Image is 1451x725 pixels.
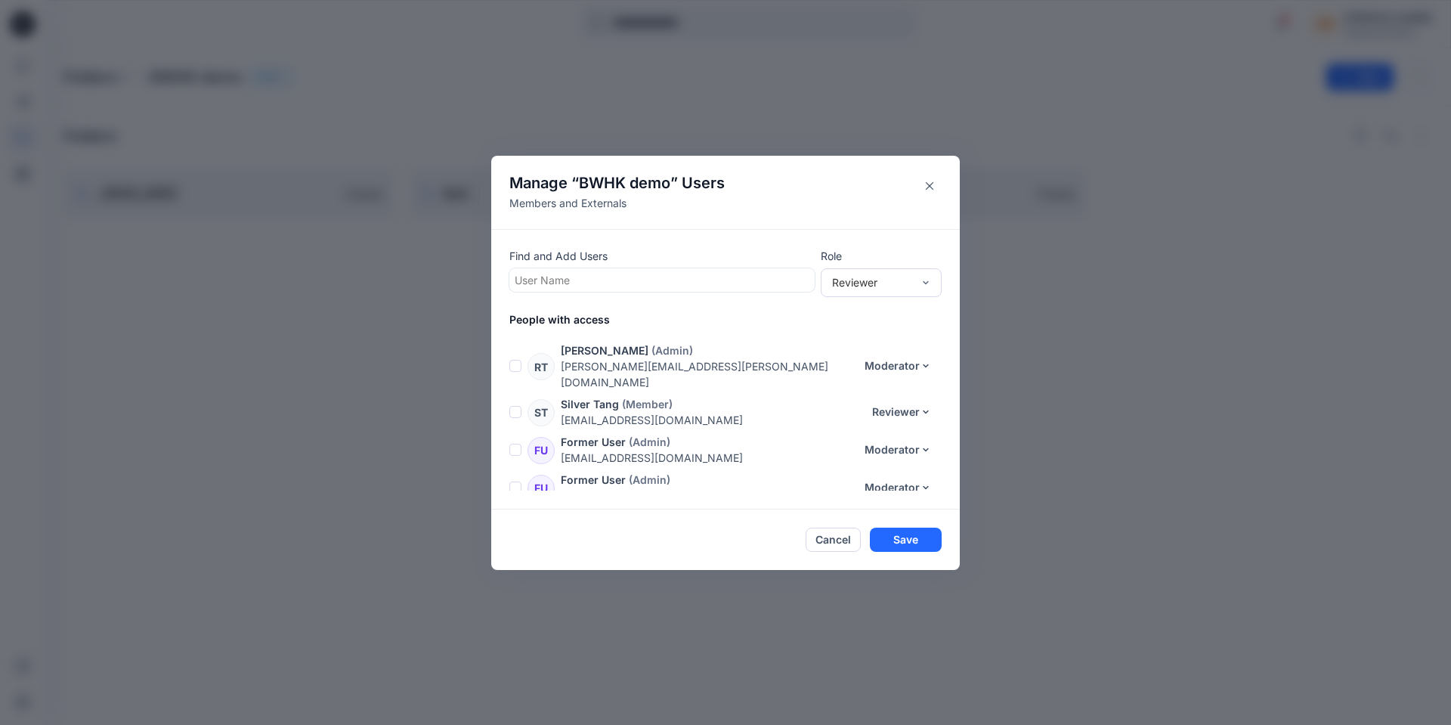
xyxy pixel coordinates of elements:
[855,354,942,378] button: Moderator
[821,248,942,264] p: Role
[561,450,855,466] p: [EMAIL_ADDRESS][DOMAIN_NAME]
[509,174,725,192] h4: Manage “ ” Users
[806,528,861,552] button: Cancel
[561,412,862,428] p: [EMAIL_ADDRESS][DOMAIN_NAME]
[509,248,815,264] p: Find and Add Users
[651,342,693,358] p: (Admin)
[561,488,855,503] p: [EMAIL_ADDRESS][DOMAIN_NAME]
[527,437,555,464] div: FU
[870,528,942,552] button: Save
[561,342,648,358] p: [PERSON_NAME]
[527,353,555,380] div: RT
[561,358,855,390] p: [PERSON_NAME][EMAIL_ADDRESS][PERSON_NAME][DOMAIN_NAME]
[527,399,555,426] div: ST
[855,476,942,500] button: Moderator
[629,472,670,488] p: (Admin)
[622,396,673,412] p: (Member)
[917,174,942,198] button: Close
[509,195,725,211] p: Members and Externals
[561,434,626,450] p: Former User
[509,311,960,327] p: People with access
[629,434,670,450] p: (Admin)
[832,274,912,290] div: Reviewer
[561,396,619,412] p: Silver Tang
[855,438,942,462] button: Moderator
[579,174,670,192] span: BWHK demo
[527,475,555,502] div: FU
[862,400,942,424] button: Reviewer
[561,472,626,488] p: Former User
